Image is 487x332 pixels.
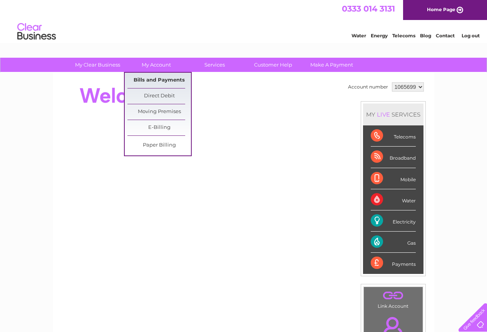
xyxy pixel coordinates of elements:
[346,80,390,93] td: Account number
[375,111,392,118] div: LIVE
[127,104,191,120] a: Moving Premises
[62,4,426,37] div: Clear Business is a trading name of Verastar Limited (registered in [GEOGRAPHIC_DATA] No. 3667643...
[124,58,188,72] a: My Account
[127,73,191,88] a: Bills and Payments
[371,33,388,38] a: Energy
[371,147,416,168] div: Broadband
[300,58,363,72] a: Make A Payment
[436,33,455,38] a: Contact
[371,232,416,253] div: Gas
[371,253,416,274] div: Payments
[127,88,191,104] a: Direct Debit
[363,103,423,125] div: MY SERVICES
[66,58,129,72] a: My Clear Business
[366,289,421,302] a: .
[462,33,480,38] a: Log out
[127,138,191,153] a: Paper Billing
[127,120,191,135] a: E-Billing
[371,210,416,232] div: Electricity
[392,33,415,38] a: Telecoms
[371,125,416,147] div: Telecoms
[17,20,56,43] img: logo.png
[241,58,305,72] a: Customer Help
[342,4,395,13] a: 0333 014 3131
[371,168,416,189] div: Mobile
[183,58,246,72] a: Services
[351,33,366,38] a: Water
[371,189,416,210] div: Water
[420,33,431,38] a: Blog
[363,287,423,311] td: Link Account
